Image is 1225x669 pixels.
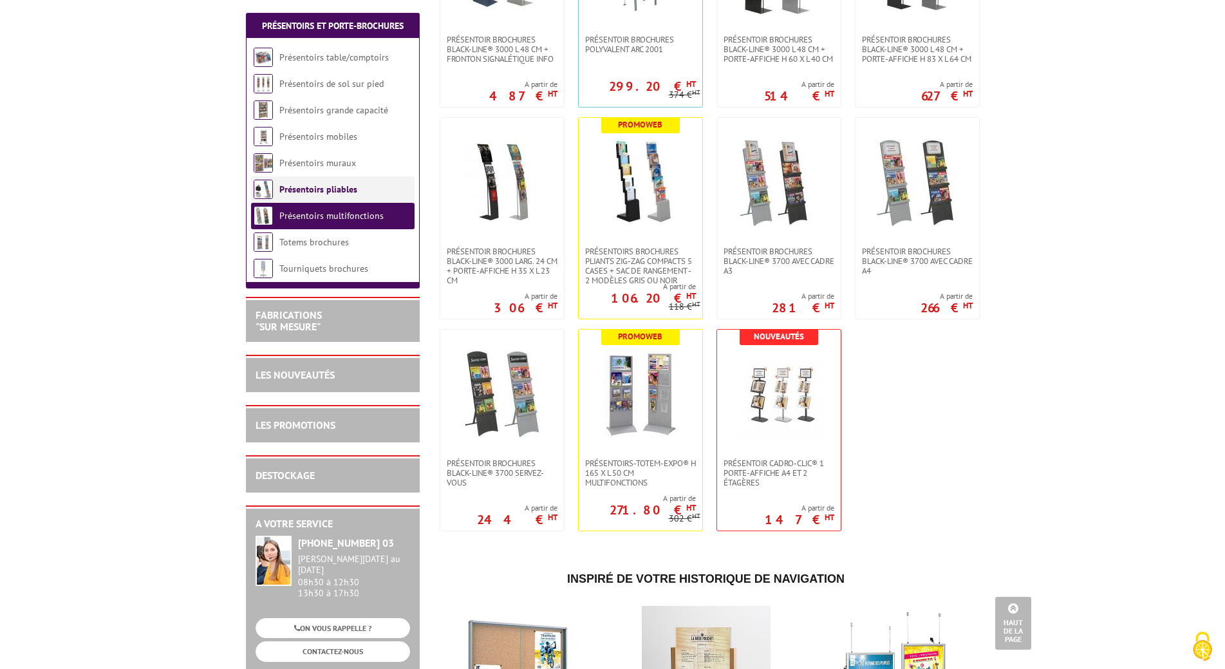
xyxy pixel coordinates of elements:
a: Présentoirs multifonctions [279,210,384,221]
h2: A votre service [256,518,410,530]
span: Présentoirs-Totem-Expo® H 165 x L 50 cm multifonctions [585,458,696,487]
p: 106.20 € [611,294,696,302]
sup: HT [686,502,696,513]
p: 299.20 € [609,82,696,90]
span: Présentoir brochures Black-Line® 3000 L 48 cm + porte-affiche H 83 x L 64 cm [862,35,973,64]
a: Présentoir brochures Black-Line® 3000 L 48 cm + porte-affiche H 60 x L 40 cm [717,35,841,64]
sup: HT [825,512,834,523]
p: 118 € [669,302,700,312]
sup: HT [825,300,834,311]
button: Cookies (fenêtre modale) [1180,625,1225,669]
a: Présentoir brochures Black-Line® 3000 Larg. 24 cm + porte-affiche H 35 x L 23 cm [440,247,564,285]
sup: HT [548,512,557,523]
img: Présentoirs table/comptoirs [254,48,273,67]
a: LES NOUVEAUTÉS [256,368,335,381]
span: Présentoir brochures Black-Line® 3700 Servez-vous [447,458,557,487]
span: Présentoir Brochures polyvalent Arc 2001 [585,35,696,54]
img: Présentoir brochures Black-Line® 3000 Larg. 24 cm + porte-affiche H 35 x L 23 cm [457,137,547,227]
sup: HT [686,79,696,90]
sup: HT [686,290,696,301]
a: Présentoirs de sol sur pied [279,78,384,90]
img: Présentoirs pliables [254,180,273,199]
sup: HT [692,299,700,308]
a: Haut de la page [995,597,1031,650]
a: Présentoir Brochures polyvalent Arc 2001 [579,35,702,54]
a: Présentoir Cadro-Clic® 1 porte-affiche A4 et 2 étagères [717,458,841,487]
p: 271.80 € [610,506,696,514]
img: Présentoir brochures Black-Line® 3700 avec cadre A3 [734,137,824,227]
span: A partir de [579,493,696,504]
b: Nouveautés [754,331,804,342]
img: Présentoir brochures Black-Line® 3700 avec cadre A4 [872,137,962,227]
span: A partir de [489,79,557,90]
span: Présentoir brochures Black-Line® 3700 avec cadre A4 [862,247,973,276]
span: Présentoir brochures Black-Line® 3000 L 48 cm + fronton signalétique info [447,35,557,64]
img: widget-service.jpg [256,536,292,586]
strong: [PHONE_NUMBER] 03 [298,536,394,549]
span: A partir de [772,291,834,301]
sup: HT [963,300,973,311]
sup: HT [692,88,700,97]
span: A partir de [765,503,834,513]
a: Présentoir brochures Black-Line® 3000 L 48 cm + fronton signalétique info [440,35,564,64]
p: 487 € [489,92,557,100]
span: A partir de [477,503,557,513]
a: Présentoirs-Totem-Expo® H 165 x L 50 cm multifonctions [579,458,702,487]
div: 08h30 à 12h30 13h30 à 17h30 [298,554,410,598]
img: Présentoirs brochures pliants Zig-Zag compacts 5 cases + sac de rangement - 2 Modèles Gris ou Noir [595,137,686,227]
a: Présentoir brochures Black-Line® 3700 Servez-vous [440,458,564,487]
a: Présentoirs brochures pliants Zig-Zag compacts 5 cases + sac de rangement - 2 Modèles Gris ou Noir [579,247,702,285]
p: 281 € [772,304,834,312]
img: Cookies (fenêtre modale) [1186,630,1219,663]
sup: HT [692,511,700,520]
span: Présentoir brochures Black-Line® 3700 avec cadre A3 [724,247,834,276]
span: A partir de [764,79,834,90]
sup: HT [548,88,557,99]
span: A partir de [921,291,973,301]
a: Présentoirs pliables [279,184,357,195]
a: LES PROMOTIONS [256,419,335,431]
a: Présentoirs muraux [279,157,356,169]
img: Présentoirs mobiles [254,127,273,146]
a: Présentoirs mobiles [279,131,357,142]
a: Présentoirs grande capacité [279,104,388,116]
p: 514 € [764,92,834,100]
img: Présentoirs muraux [254,153,273,173]
sup: HT [963,88,973,99]
a: Présentoir brochures Black-Line® 3700 avec cadre A3 [717,247,841,276]
p: 302 € [669,514,700,523]
a: Présentoirs et Porte-brochures [262,20,404,32]
p: 147 € [765,516,834,523]
p: 306 € [494,304,557,312]
img: Présentoirs-Totem-Expo® H 165 x L 50 cm multifonctions [595,349,686,439]
span: Inspiré de votre historique de navigation [567,572,845,585]
a: FABRICATIONS"Sur Mesure" [256,308,322,333]
sup: HT [825,88,834,99]
span: Présentoir brochures Black-Line® 3000 Larg. 24 cm + porte-affiche H 35 x L 23 cm [447,247,557,285]
b: Promoweb [618,331,662,342]
a: Présentoir brochures Black-Line® 3700 avec cadre A4 [856,247,979,276]
p: 244 € [477,516,557,523]
a: CONTACTEZ-NOUS [256,641,410,661]
p: 627 € [921,92,973,100]
span: Présentoirs brochures pliants Zig-Zag compacts 5 cases + sac de rangement - 2 Modèles Gris ou Noir [585,247,696,285]
p: 374 € [669,90,700,100]
img: Présentoirs multifonctions [254,206,273,225]
a: ON VOUS RAPPELLE ? [256,618,410,638]
span: Présentoir brochures Black-Line® 3000 L 48 cm + porte-affiche H 60 x L 40 cm [724,35,834,64]
span: A partir de [579,281,696,292]
a: Présentoir brochures Black-Line® 3000 L 48 cm + porte-affiche H 83 x L 64 cm [856,35,979,64]
b: Promoweb [618,119,662,130]
span: Présentoir Cadro-Clic® 1 porte-affiche A4 et 2 étagères [724,458,834,487]
a: Tourniquets brochures [279,263,368,274]
sup: HT [548,300,557,311]
img: Présentoir brochures Black-Line® 3700 Servez-vous [457,349,547,439]
img: Totems brochures [254,232,273,252]
img: Tourniquets brochures [254,259,273,278]
a: Présentoirs table/comptoirs [279,52,389,63]
img: Présentoir Cadro-Clic® 1 porte-affiche A4 et 2 étagères [734,349,824,439]
p: 266 € [921,304,973,312]
span: A partir de [921,79,973,90]
div: [PERSON_NAME][DATE] au [DATE] [298,554,410,576]
a: Totems brochures [279,236,349,248]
